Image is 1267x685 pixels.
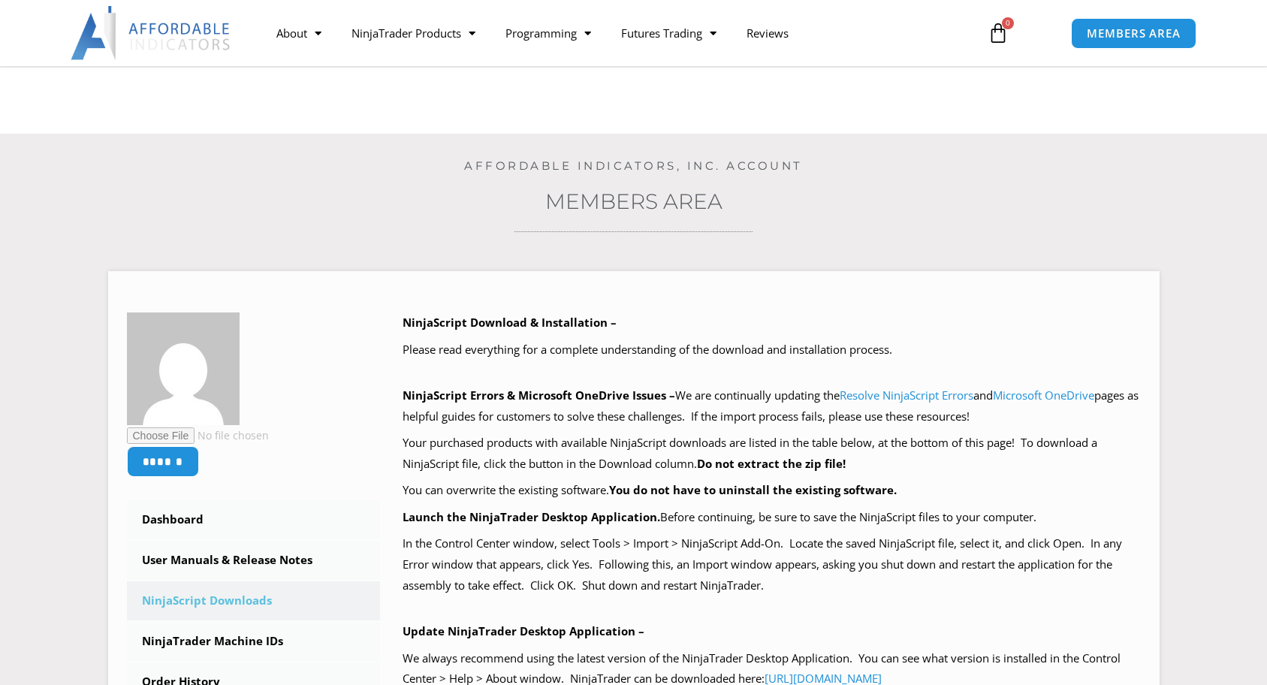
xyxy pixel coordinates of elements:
[403,623,644,638] b: Update NinjaTrader Desktop Application –
[71,6,232,60] img: LogoAI | Affordable Indicators – NinjaTrader
[261,16,336,50] a: About
[403,339,1141,361] p: Please read everything for a complete understanding of the download and installation process.
[403,433,1141,475] p: Your purchased products with available NinjaScript downloads are listed in the table below, at th...
[464,158,803,173] a: Affordable Indicators, Inc. Account
[965,11,1031,55] a: 0
[840,388,973,403] a: Resolve NinjaScript Errors
[127,622,381,661] a: NinjaTrader Machine IDs
[403,509,660,524] b: Launch the NinjaTrader Desktop Application.
[261,16,970,50] nav: Menu
[403,507,1141,528] p: Before continuing, be sure to save the NinjaScript files to your computer.
[697,456,846,471] b: Do not extract the zip file!
[993,388,1094,403] a: Microsoft OneDrive
[490,16,606,50] a: Programming
[127,500,381,539] a: Dashboard
[732,16,804,50] a: Reviews
[1087,28,1181,39] span: MEMBERS AREA
[127,312,240,425] img: 68d544741eaeca62496f7877a72a79563a3c018acc7a62430c104d7069bc94a3
[609,482,897,497] b: You do not have to uninstall the existing software.
[403,533,1141,596] p: In the Control Center window, select Tools > Import > NinjaScript Add-On. Locate the saved NinjaS...
[127,581,381,620] a: NinjaScript Downloads
[403,480,1141,501] p: You can overwrite the existing software.
[545,189,722,214] a: Members Area
[1002,17,1014,29] span: 0
[606,16,732,50] a: Futures Trading
[403,315,617,330] b: NinjaScript Download & Installation –
[1071,18,1196,49] a: MEMBERS AREA
[403,388,675,403] b: NinjaScript Errors & Microsoft OneDrive Issues –
[127,541,381,580] a: User Manuals & Release Notes
[336,16,490,50] a: NinjaTrader Products
[403,385,1141,427] p: We are continually updating the and pages as helpful guides for customers to solve these challeng...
